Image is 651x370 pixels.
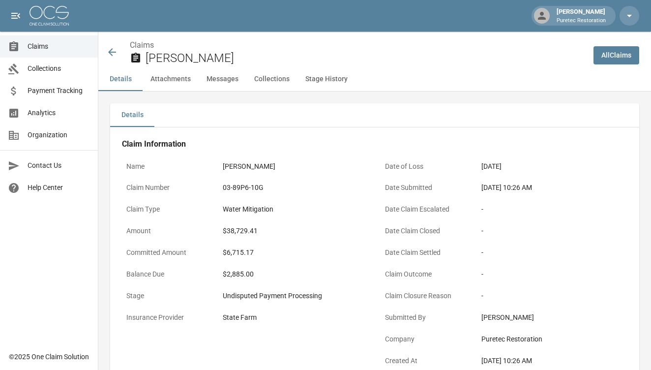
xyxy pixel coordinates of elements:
p: Date of Loss [381,157,469,176]
button: Collections [246,67,297,91]
span: Payment Tracking [28,86,90,96]
p: Company [381,330,469,349]
span: Claims [28,41,90,52]
div: [DATE] 10:26 AM [481,183,623,193]
div: [PERSON_NAME] [553,7,610,25]
p: Balance Due [122,265,210,284]
h4: Claim Information [122,139,627,149]
p: Committed Amount [122,243,210,262]
span: Help Center [28,183,90,193]
div: details tabs [110,103,639,127]
p: Date Submitted [381,178,469,197]
span: Collections [28,63,90,74]
p: Date Claim Closed [381,221,469,241]
div: [PERSON_NAME] [223,161,364,172]
button: Stage History [297,67,355,91]
p: Date Claim Escalated [381,200,469,219]
p: Stage [122,286,210,306]
div: Undisputed Payment Processing [223,291,364,301]
p: Insurance Provider [122,308,210,327]
h2: [PERSON_NAME] [146,51,586,65]
img: ocs-logo-white-transparent.png [30,6,69,26]
p: Submitted By [381,308,469,327]
div: © 2025 One Claim Solution [9,352,89,362]
button: open drawer [6,6,26,26]
div: $2,885.00 [223,269,364,279]
button: Attachments [143,67,199,91]
div: [PERSON_NAME] [481,312,623,323]
div: [DATE] [481,161,623,172]
p: Name [122,157,210,176]
div: State Farm [223,312,364,323]
span: Organization [28,130,90,140]
div: 03-89P6-10G [223,183,364,193]
p: Claim Closure Reason [381,286,469,306]
div: - [481,204,623,215]
div: [DATE] 10:26 AM [481,356,623,366]
div: Puretec Restoration [481,334,623,344]
button: Details [110,103,154,127]
button: Details [98,67,143,91]
span: Analytics [28,108,90,118]
a: AllClaims [593,46,639,64]
p: Amount [122,221,210,241]
p: Puretec Restoration [557,17,606,25]
div: Water Mitigation [223,204,364,215]
button: Messages [199,67,246,91]
p: Claim Outcome [381,265,469,284]
div: - [481,269,623,279]
div: $38,729.41 [223,226,364,236]
nav: breadcrumb [130,39,586,51]
div: anchor tabs [98,67,651,91]
p: Date Claim Settled [381,243,469,262]
div: - [481,226,623,236]
p: Claim Type [122,200,210,219]
div: - [481,247,623,258]
span: Contact Us [28,160,90,171]
a: Claims [130,40,154,50]
div: $6,715.17 [223,247,364,258]
div: - [481,291,623,301]
p: Claim Number [122,178,210,197]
